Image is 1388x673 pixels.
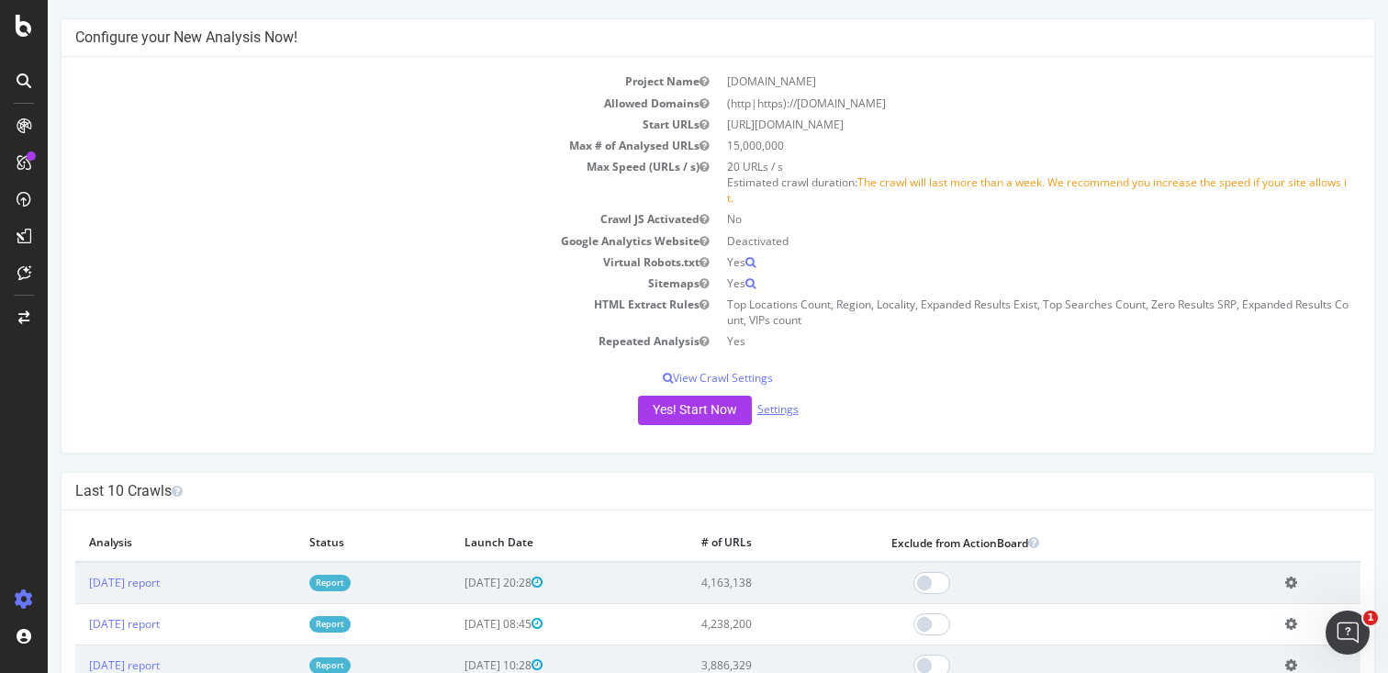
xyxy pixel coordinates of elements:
td: (http|https)://[DOMAIN_NAME] [670,93,1313,114]
iframe: Intercom live chat [1326,611,1370,655]
a: Report [262,616,303,632]
th: Status [248,524,403,562]
td: Yes [670,273,1313,294]
td: Allowed Domains [28,93,670,114]
td: 20 URLs / s Estimated crawl duration: [670,156,1313,208]
th: Exclude from ActionBoard [830,524,1224,562]
th: # of URLs [640,524,830,562]
td: Virtual Robots.txt [28,252,670,273]
td: Top Locations Count, Region, Locality, Expanded Results Exist, Top Searches Count, Zero Results S... [670,294,1313,331]
span: The crawl will last more than a week. We recommend you increase the speed if your site allows it. [679,174,1299,206]
td: 4,238,200 [640,603,830,645]
a: Report [262,657,303,673]
td: Yes [670,252,1313,273]
h4: Last 10 Crawls [28,482,1313,500]
th: Launch Date [403,524,640,562]
a: Settings [710,401,751,417]
td: Deactivated [670,230,1313,252]
td: Sitemaps [28,273,670,294]
td: Yes [670,331,1313,352]
td: 15,000,000 [670,135,1313,156]
td: [DOMAIN_NAME] [670,71,1313,92]
td: Start URLs [28,114,670,135]
td: Max Speed (URLs / s) [28,156,670,208]
td: Crawl JS Activated [28,208,670,230]
td: Repeated Analysis [28,331,670,352]
span: 1 [1363,611,1378,625]
td: [URL][DOMAIN_NAME] [670,114,1313,135]
button: Yes! Start Now [590,396,704,425]
td: HTML Extract Rules [28,294,670,331]
a: [DATE] report [41,575,112,590]
th: Analysis [28,524,248,562]
td: Project Name [28,71,670,92]
td: No [670,208,1313,230]
span: [DATE] 20:28 [417,575,495,590]
a: [DATE] report [41,657,112,673]
td: 4,163,138 [640,562,830,604]
span: [DATE] 08:45 [417,616,495,632]
span: [DATE] 10:28 [417,657,495,673]
h4: Configure your New Analysis Now! [28,28,1313,47]
p: View Crawl Settings [28,370,1313,386]
a: Report [262,575,303,590]
a: [DATE] report [41,616,112,632]
td: Google Analytics Website [28,230,670,252]
td: Max # of Analysed URLs [28,135,670,156]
